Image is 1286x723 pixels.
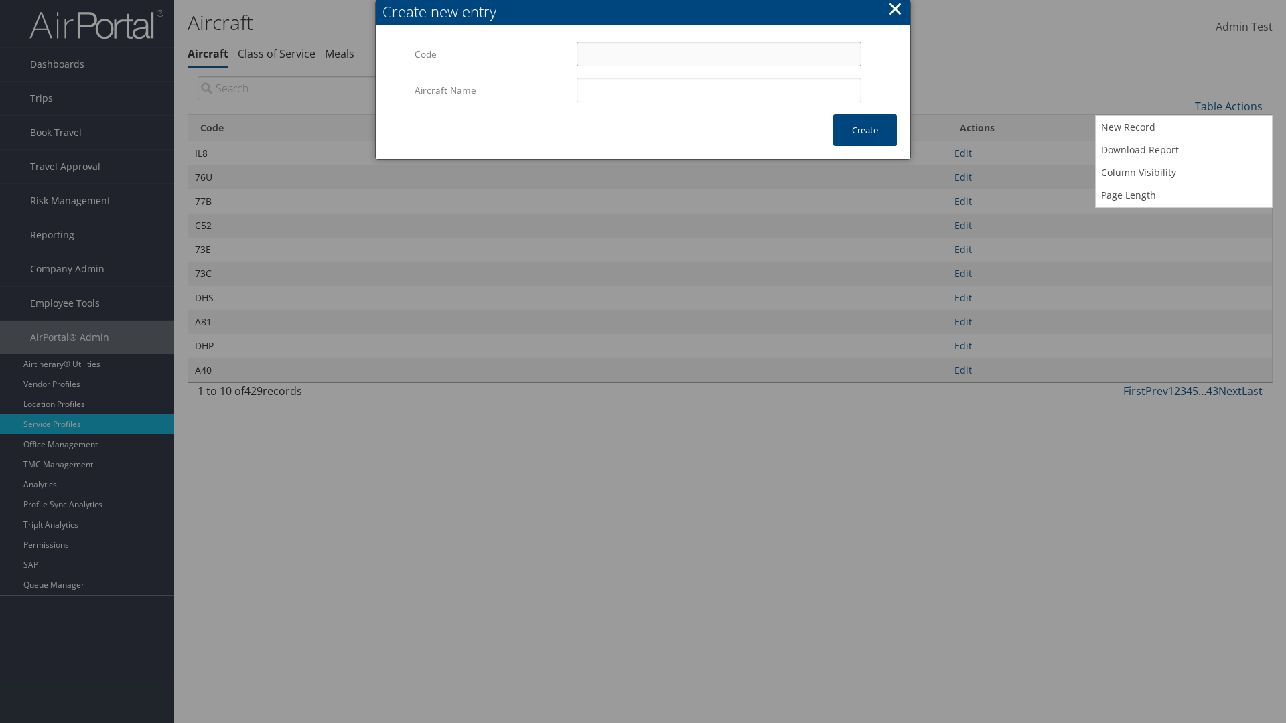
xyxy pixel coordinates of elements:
[1096,161,1272,184] a: Column Visibility
[1096,184,1272,207] a: Page Length
[415,78,567,103] label: Aircraft Name
[415,42,567,67] label: Code
[382,1,910,22] div: Create new entry
[1096,139,1272,161] a: Download Report
[1096,116,1272,139] a: New Record
[833,114,897,146] button: Create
